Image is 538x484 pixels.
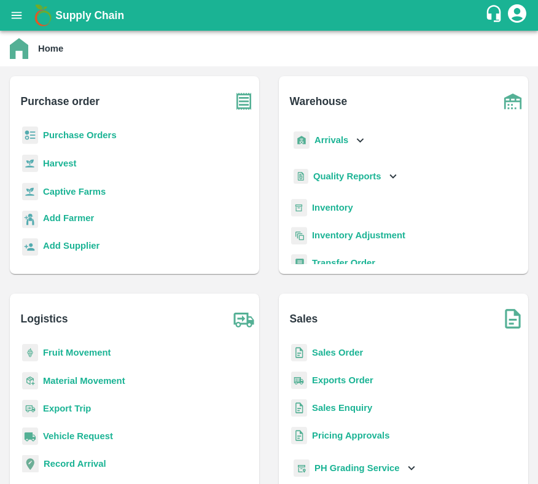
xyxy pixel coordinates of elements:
[291,399,307,417] img: sales
[294,169,308,184] img: qualityReport
[43,187,106,197] a: Captive Farms
[43,376,125,386] a: Material Movement
[291,227,307,244] img: inventory
[44,459,106,469] a: Record Arrival
[291,254,307,272] img: whTransfer
[312,403,372,413] a: Sales Enquiry
[22,154,38,173] img: harvest
[312,258,375,268] a: Transfer Order
[22,127,38,144] img: reciept
[291,127,367,154] div: Arrivals
[291,372,307,389] img: shipments
[314,135,348,145] b: Arrivals
[43,239,99,256] a: Add Supplier
[506,2,528,28] div: account of current user
[43,241,99,251] b: Add Supplier
[55,7,485,24] a: Supply Chain
[312,203,353,213] a: Inventory
[312,230,405,240] a: Inventory Adjustment
[290,93,348,110] b: Warehouse
[22,455,39,472] img: recordArrival
[21,310,68,327] b: Logistics
[291,455,418,482] div: PH Grading Service
[497,303,528,334] img: soSales
[22,182,38,201] img: harvest
[291,199,307,217] img: whInventory
[497,86,528,117] img: warehouse
[22,400,38,418] img: delivery
[55,9,124,21] b: Supply Chain
[10,38,28,59] img: home
[228,86,259,117] img: purchase
[312,348,363,357] a: Sales Order
[485,4,506,26] div: customer-support
[314,463,400,473] b: PH Grading Service
[43,213,94,223] b: Add Farmer
[22,372,38,390] img: material
[22,427,38,445] img: vehicle
[228,303,259,334] img: truck
[43,130,117,140] a: Purchase Orders
[31,3,55,28] img: logo
[290,310,318,327] b: Sales
[43,158,76,168] a: Harvest
[294,459,310,477] img: whTracker
[43,431,113,441] a: Vehicle Request
[22,238,38,256] img: supplier
[22,211,38,228] img: farmer
[291,164,400,189] div: Quality Reports
[43,404,91,413] a: Export Trip
[312,431,389,440] a: Pricing Approvals
[313,171,381,181] b: Quality Reports
[43,348,111,357] a: Fruit Movement
[312,375,373,385] a: Exports Order
[38,44,63,53] b: Home
[291,427,307,445] img: sales
[294,131,310,149] img: whArrival
[43,211,94,228] a: Add Farmer
[21,93,99,110] b: Purchase order
[291,344,307,362] img: sales
[22,344,38,362] img: fruit
[2,1,31,29] button: open drawer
